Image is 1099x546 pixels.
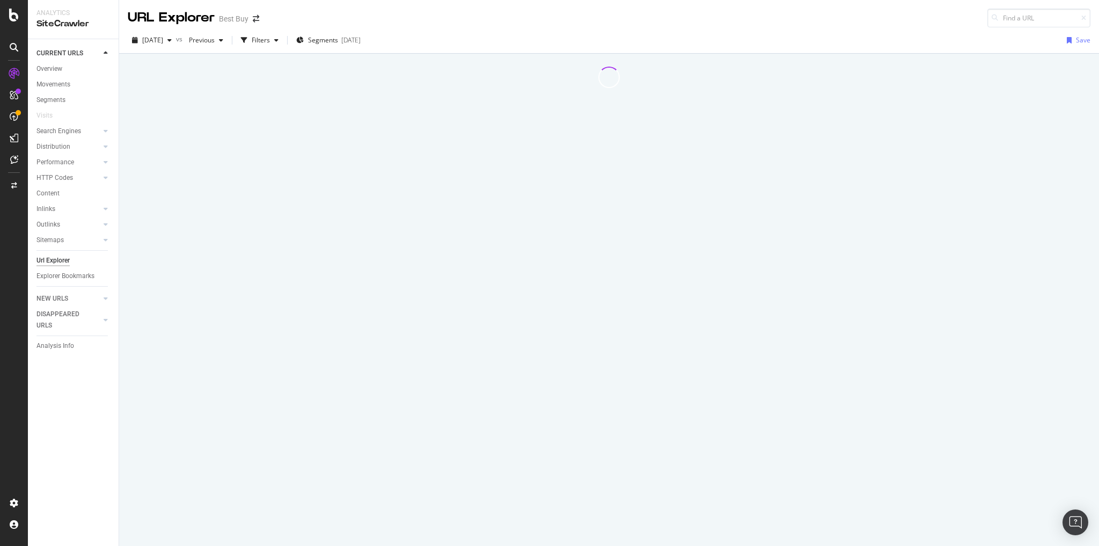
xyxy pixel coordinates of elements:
div: Movements [36,79,70,90]
span: Segments [308,35,338,45]
div: CURRENT URLS [36,48,83,59]
a: Explorer Bookmarks [36,271,111,282]
div: DISAPPEARED URLS [36,309,91,331]
span: 2025 Sep. 9th [142,35,163,45]
div: Inlinks [36,203,55,215]
div: Segments [36,94,65,106]
span: Previous [185,35,215,45]
a: Sitemaps [36,235,100,246]
div: Best Buy [219,13,248,24]
a: Performance [36,157,100,168]
span: vs [176,34,185,43]
a: Search Engines [36,126,100,137]
a: Segments [36,94,111,106]
div: Performance [36,157,74,168]
button: [DATE] [128,32,176,49]
a: Visits [36,110,63,121]
div: Analytics [36,9,110,18]
div: Visits [36,110,53,121]
input: Find a URL [987,9,1090,27]
div: Save [1076,35,1090,45]
div: NEW URLS [36,293,68,304]
a: HTTP Codes [36,172,100,184]
a: Inlinks [36,203,100,215]
button: Segments[DATE] [292,32,365,49]
div: Distribution [36,141,70,152]
a: Outlinks [36,219,100,230]
div: Overview [36,63,62,75]
div: Sitemaps [36,235,64,246]
div: Filters [252,35,270,45]
div: Open Intercom Messenger [1063,509,1088,535]
button: Save [1063,32,1090,49]
a: Movements [36,79,111,90]
a: CURRENT URLS [36,48,100,59]
a: Url Explorer [36,255,111,266]
a: NEW URLS [36,293,100,304]
a: Analysis Info [36,340,111,352]
div: [DATE] [341,35,361,45]
button: Previous [185,32,228,49]
div: HTTP Codes [36,172,73,184]
div: SiteCrawler [36,18,110,30]
div: Url Explorer [36,255,70,266]
div: Outlinks [36,219,60,230]
button: Filters [237,32,283,49]
a: DISAPPEARED URLS [36,309,100,331]
a: Overview [36,63,111,75]
div: Search Engines [36,126,81,137]
div: Explorer Bookmarks [36,271,94,282]
div: arrow-right-arrow-left [253,15,259,23]
a: Content [36,188,111,199]
div: URL Explorer [128,9,215,27]
div: Analysis Info [36,340,74,352]
div: Content [36,188,60,199]
a: Distribution [36,141,100,152]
